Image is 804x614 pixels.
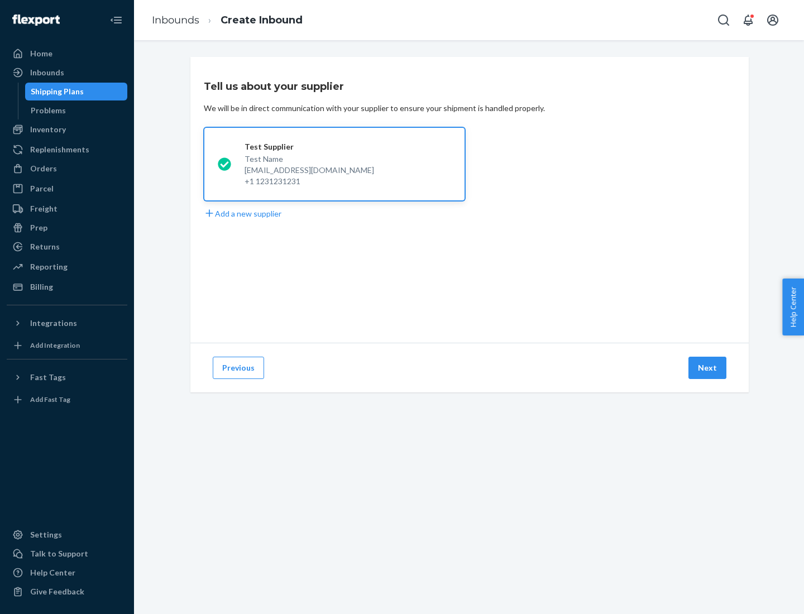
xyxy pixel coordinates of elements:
button: Open notifications [737,9,759,31]
div: Problems [31,105,66,116]
a: Billing [7,278,127,296]
button: Fast Tags [7,368,127,386]
div: Returns [30,241,60,252]
div: Shipping Plans [31,86,84,97]
a: Replenishments [7,141,127,159]
div: Add Fast Tag [30,395,70,404]
a: Home [7,45,127,63]
div: Freight [30,203,58,214]
div: Fast Tags [30,372,66,383]
a: Inventory [7,121,127,138]
button: Help Center [782,279,804,335]
a: Create Inbound [221,14,303,26]
a: Reporting [7,258,127,276]
a: Prep [7,219,127,237]
div: Inventory [30,124,66,135]
div: Add Integration [30,340,80,350]
div: Give Feedback [30,586,84,597]
a: Add Integration [7,337,127,354]
a: Parcel [7,180,127,198]
a: Shipping Plans [25,83,128,100]
button: Integrations [7,314,127,332]
a: Problems [25,102,128,119]
a: Add Fast Tag [7,391,127,409]
div: Replenishments [30,144,89,155]
a: Inbounds [152,14,199,26]
div: Reporting [30,261,68,272]
a: Talk to Support [7,545,127,563]
a: Freight [7,200,127,218]
div: Help Center [30,567,75,578]
div: Integrations [30,318,77,329]
a: Inbounds [7,64,127,81]
button: Add a new supplier [204,208,281,219]
a: Settings [7,526,127,544]
button: Open Search Box [712,9,735,31]
a: Returns [7,238,127,256]
div: We will be in direct communication with your supplier to ensure your shipment is handled properly. [204,103,545,114]
a: Help Center [7,564,127,582]
div: Inbounds [30,67,64,78]
button: Close Navigation [105,9,127,31]
div: Parcel [30,183,54,194]
img: Flexport logo [12,15,60,26]
a: Orders [7,160,127,178]
div: Prep [30,222,47,233]
button: Next [688,357,726,379]
div: Talk to Support [30,548,88,559]
div: Billing [30,281,53,292]
ol: breadcrumbs [143,4,312,37]
div: Orders [30,163,57,174]
button: Open account menu [762,9,784,31]
button: Give Feedback [7,583,127,601]
h3: Tell us about your supplier [204,79,344,94]
div: Home [30,48,52,59]
div: Settings [30,529,62,540]
button: Previous [213,357,264,379]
